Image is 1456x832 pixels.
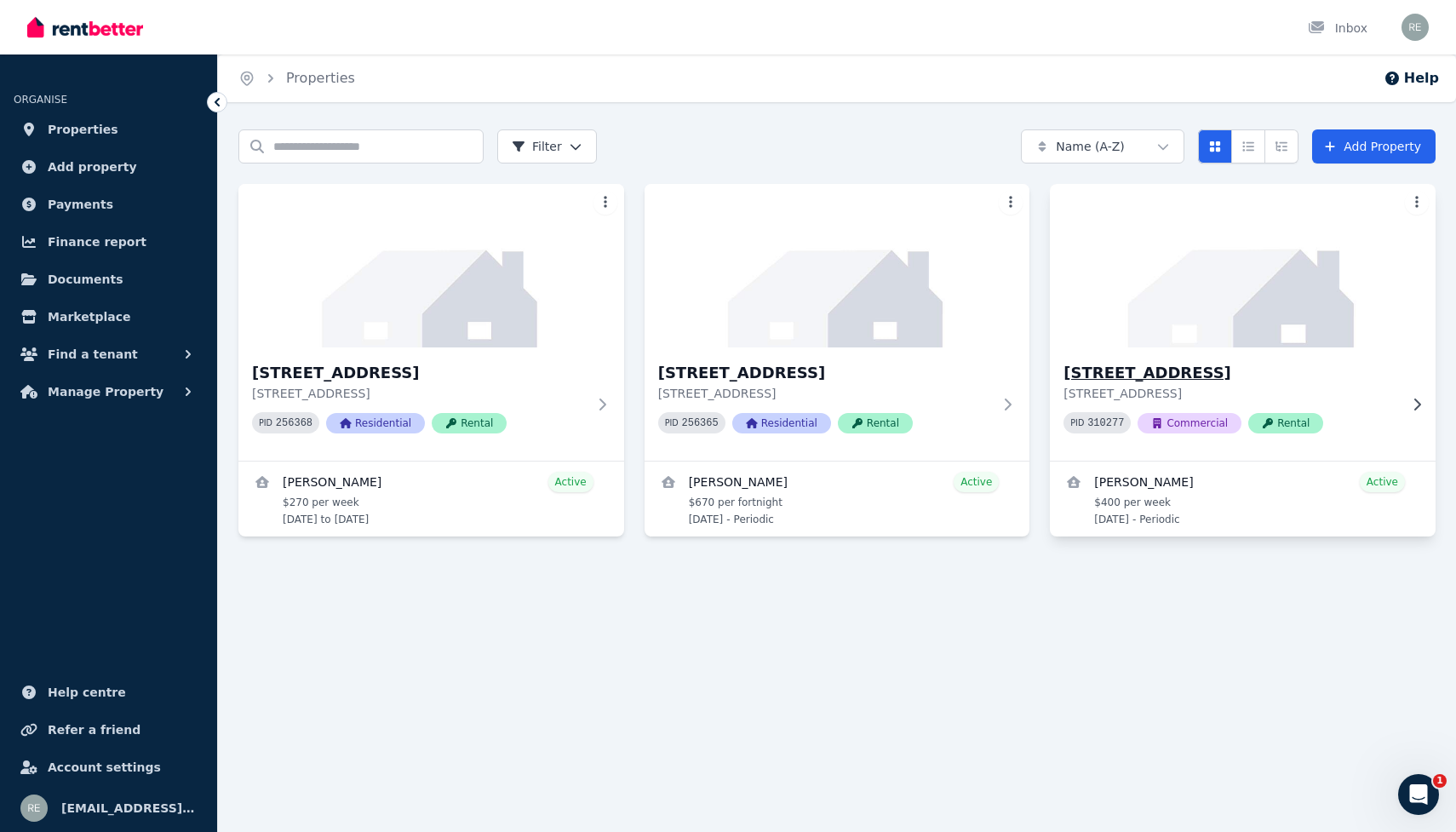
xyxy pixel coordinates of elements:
[497,129,597,164] button: Filter
[682,417,719,429] code: 256365
[14,337,203,371] button: Find a tenant
[48,682,126,703] span: Help centre
[20,795,48,822] img: rebekahdaw@hotmail.com
[1050,462,1436,536] a: View details for Michelle Palasia
[48,157,137,177] span: Add property
[14,225,203,259] a: Finance report
[1308,20,1367,37] div: Inbox
[14,112,203,146] a: Properties
[838,413,913,433] span: Rental
[61,798,197,818] span: [EMAIL_ADDRESS][DOMAIN_NAME]
[1231,129,1265,164] button: Compact list view
[1063,361,1398,385] h3: [STREET_ADDRESS]
[14,187,203,221] a: Payments
[1433,774,1447,788] span: 1
[645,184,1030,347] img: 26A Mooloolah Road, Glenview
[48,307,130,327] span: Marketplace
[1198,129,1232,164] button: Card view
[14,750,203,784] a: Account settings
[14,375,203,409] button: Manage Property
[665,418,679,427] small: PID
[1050,184,1436,461] a: 26C Mooloolah Road, Glenview[STREET_ADDRESS][STREET_ADDRESS]PID 310277CommercialRental
[27,14,143,40] img: RentBetter
[1312,129,1436,164] a: Add Property
[252,361,587,385] h3: [STREET_ADDRESS]
[1138,413,1241,433] span: Commercial
[252,385,587,402] p: [STREET_ADDRESS]
[238,462,624,536] a: View details for Bjorn Pennings
[1264,129,1298,164] button: Expanded list view
[1248,413,1323,433] span: Rental
[48,232,146,252] span: Finance report
[14,713,203,747] a: Refer a friend
[593,191,617,215] button: More options
[326,413,425,433] span: Residential
[14,675,203,709] a: Help centre
[48,269,123,290] span: Documents
[658,361,993,385] h3: [STREET_ADDRESS]
[14,150,203,184] a: Add property
[14,300,203,334] a: Marketplace
[1198,129,1298,164] div: View options
[14,94,67,106] span: ORGANISE
[1063,385,1398,402] p: [STREET_ADDRESS]
[432,413,507,433] span: Rental
[48,119,118,140] span: Properties
[286,70,355,86] a: Properties
[218,55,375,102] nav: Breadcrumb
[48,720,140,740] span: Refer a friend
[1405,191,1429,215] button: More options
[259,418,272,427] small: PID
[1087,417,1124,429] code: 310277
[48,382,163,402] span: Manage Property
[48,344,138,364] span: Find a tenant
[999,191,1023,215] button: More options
[1040,180,1445,352] img: 26C Mooloolah Road, Glenview
[1021,129,1184,164] button: Name (A-Z)
[48,194,113,215] span: Payments
[645,184,1030,461] a: 26A Mooloolah Road, Glenview[STREET_ADDRESS][STREET_ADDRESS]PID 256365ResidentialRental
[658,385,993,402] p: [STREET_ADDRESS]
[276,417,312,429] code: 256368
[1398,774,1439,815] iframe: Intercom live chat
[14,262,203,296] a: Documents
[732,413,831,433] span: Residential
[238,184,624,461] a: 26 Mooloolah Road, Mooloolah Valley[STREET_ADDRESS][STREET_ADDRESS]PID 256368ResidentialRental
[1402,14,1429,41] img: rebekahdaw@hotmail.com
[1070,418,1084,427] small: PID
[645,462,1030,536] a: View details for Stuart Murray
[1056,138,1125,155] span: Name (A-Z)
[48,757,161,777] span: Account settings
[512,138,562,155] span: Filter
[238,184,624,347] img: 26 Mooloolah Road, Mooloolah Valley
[1384,68,1439,89] button: Help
